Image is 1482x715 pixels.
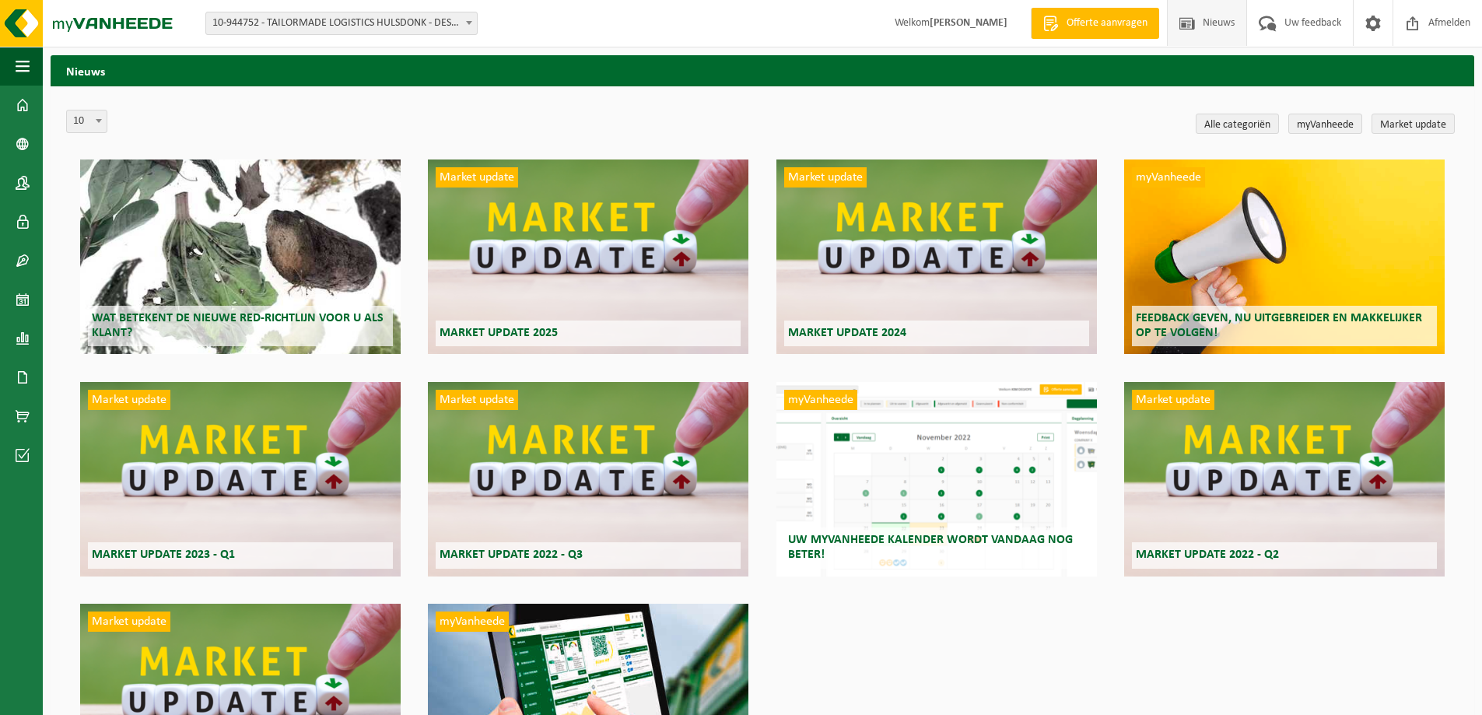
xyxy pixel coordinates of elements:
[206,12,477,34] span: 10-944752 - TAILORMADE LOGISTICS HULSDONK - DESTELDONK
[436,612,509,632] span: myVanheede
[1063,16,1151,31] span: Offerte aanvragen
[66,110,107,133] span: 10
[436,390,518,410] span: Market update
[930,17,1007,29] strong: [PERSON_NAME]
[428,159,748,354] a: Market update Market update 2025
[1031,8,1159,39] a: Offerte aanvragen
[776,382,1097,577] a: myVanheede Uw myVanheede kalender wordt vandaag nog beter!
[1124,382,1445,577] a: Market update Market update 2022 - Q2
[1124,159,1445,354] a: myVanheede Feedback geven, nu uitgebreider en makkelijker op te volgen!
[1132,167,1205,188] span: myVanheede
[1132,390,1214,410] span: Market update
[80,382,401,577] a: Market update Market update 2023 - Q1
[776,159,1097,354] a: Market update Market update 2024
[205,12,478,35] span: 10-944752 - TAILORMADE LOGISTICS HULSDONK - DESTELDONK
[436,167,518,188] span: Market update
[440,549,583,561] span: Market update 2022 - Q3
[1136,549,1279,561] span: Market update 2022 - Q2
[1288,114,1362,134] a: myVanheede
[440,327,558,339] span: Market update 2025
[67,110,107,132] span: 10
[1196,114,1279,134] a: Alle categoriën
[88,612,170,632] span: Market update
[80,159,401,354] a: Wat betekent de nieuwe RED-richtlijn voor u als klant?
[88,390,170,410] span: Market update
[1136,312,1422,339] span: Feedback geven, nu uitgebreider en makkelijker op te volgen!
[428,382,748,577] a: Market update Market update 2022 - Q3
[788,327,906,339] span: Market update 2024
[784,167,867,188] span: Market update
[92,549,235,561] span: Market update 2023 - Q1
[51,55,1474,86] h2: Nieuws
[784,390,857,410] span: myVanheede
[92,312,384,339] span: Wat betekent de nieuwe RED-richtlijn voor u als klant?
[788,534,1073,561] span: Uw myVanheede kalender wordt vandaag nog beter!
[1372,114,1455,134] a: Market update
